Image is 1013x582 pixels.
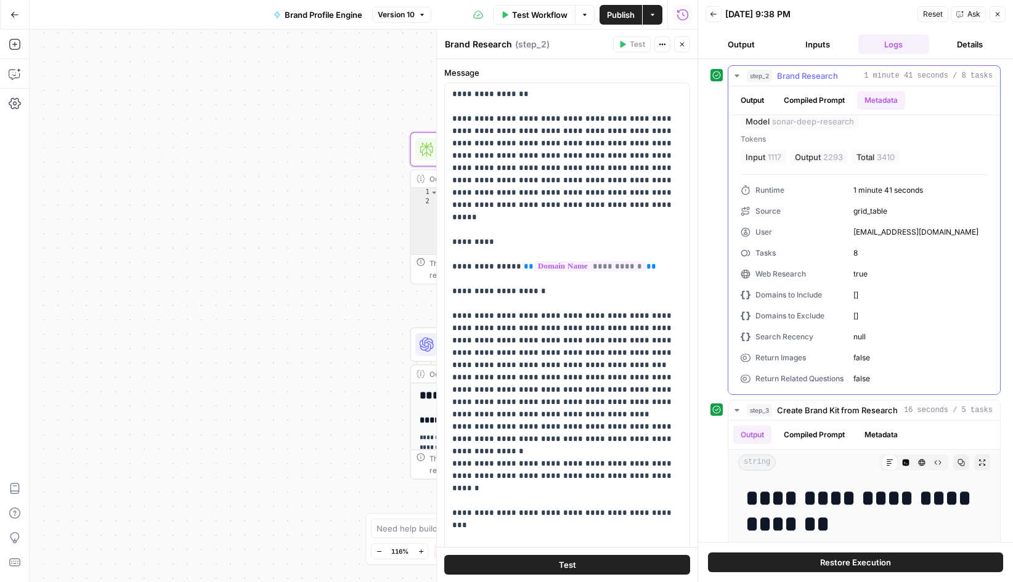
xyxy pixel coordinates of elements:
span: Input [746,151,765,163]
span: step_2 [747,70,772,82]
span: 16 seconds / 5 tasks [904,405,993,416]
div: Output [429,368,593,380]
div: Web Research [741,269,844,280]
button: Ask [951,6,986,22]
span: Output [795,151,821,163]
span: string [738,455,776,471]
span: [EMAIL_ADDRESS][DOMAIN_NAME] [853,227,988,238]
span: grid_table [853,206,988,217]
button: Test [444,555,690,575]
button: Version 10 [372,7,431,23]
button: Test [613,36,651,52]
span: Reset [923,9,943,20]
div: User [741,227,844,238]
span: 8 [853,248,988,259]
div: Return Images [741,352,844,363]
button: Publish [600,5,642,25]
button: Reset [917,6,948,22]
button: 16 seconds / 5 tasks [728,400,1000,420]
span: Test Workflow [512,9,568,21]
button: Metadata [857,426,905,444]
button: Details [934,34,1006,54]
span: Tokens [741,134,988,145]
div: 1 [411,188,439,197]
div: WorkflowSet InputsInputs [410,55,632,89]
span: Model [746,115,770,127]
span: Brand Profile Engine [285,9,362,21]
button: Output [733,426,771,444]
span: false [853,373,988,384]
button: Metadata [857,91,905,110]
span: [] [853,310,988,321]
span: 116% [391,546,409,556]
div: 1 minute 41 seconds / 8 tasks [728,86,1000,394]
span: Version 10 [378,9,415,20]
button: 1 minute 41 seconds / 8 tasks [728,66,1000,86]
span: Publish [607,9,635,21]
span: Total [856,151,874,163]
div: Return Related Questions [741,373,844,384]
span: 1117 [768,151,781,163]
span: sonar-deep-research [772,115,854,127]
span: Test [630,39,645,50]
div: Source [741,206,844,217]
div: This output is too large & has been abbreviated for review. to view the full content. [429,257,626,280]
div: Domains to Include [741,289,844,301]
label: Message [444,67,690,79]
div: This output is too large & has been abbreviated for review. to view the full content. [429,453,626,475]
div: Domains to Exclude [741,310,844,321]
span: Ask [967,9,980,20]
button: Output [733,91,771,110]
button: Compiled Prompt [776,91,852,110]
button: Compiled Prompt [776,426,852,444]
button: Restore Execution [708,552,1003,572]
span: ( step_2 ) [515,38,550,51]
span: null [853,331,988,342]
button: Brand Profile Engine [266,5,370,25]
span: 1 minute 41 seconds / 8 tasks [864,70,993,81]
span: 3410 [877,151,895,163]
textarea: Brand Research [445,38,512,51]
span: Test [559,559,576,571]
span: step_3 [747,404,772,416]
span: 2293 [823,151,843,163]
span: Restore Execution [820,556,891,568]
span: 1 minute 41 seconds [853,185,988,196]
span: Brand Research [777,70,838,82]
span: true [853,269,988,280]
span: [] [853,289,988,301]
span: Create Brand Kit from Research [777,404,898,416]
span: false [853,352,988,363]
button: Inputs [782,34,853,54]
div: Runtime [741,185,844,196]
div: Output [429,173,593,185]
button: Output [706,34,777,54]
div: Tasks [741,248,844,259]
button: Logs [858,34,930,54]
button: Test Workflow [493,5,575,25]
div: Search Recency [741,331,844,342]
div: Perplexity Deep ResearchBrand ResearchStep 2Output{ "body":"Looking at the provided search result... [410,132,632,285]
